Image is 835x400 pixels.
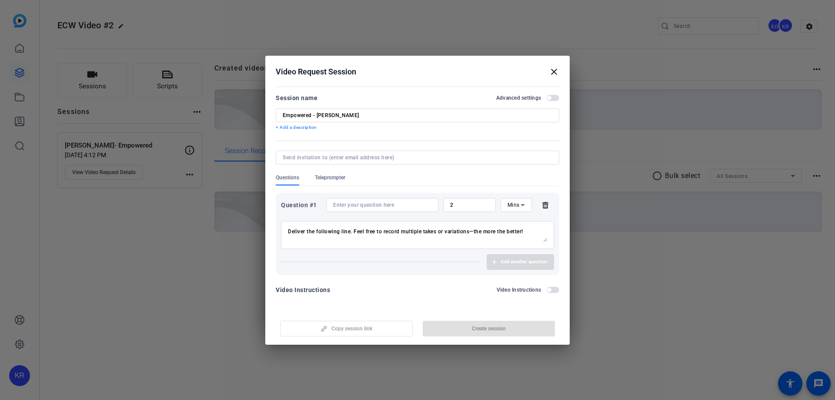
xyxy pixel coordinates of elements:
[283,112,552,119] input: Enter Session Name
[281,200,321,210] div: Question #1
[333,202,431,208] input: Enter your question here
[497,286,541,293] h2: Video Instructions
[276,67,559,77] div: Video Request Session
[496,94,541,101] h2: Advanced settings
[315,174,345,181] span: Teleprompter
[276,93,317,103] div: Session name
[276,124,559,131] p: + Add a description
[276,174,299,181] span: Questions
[283,154,549,161] input: Send invitation to (enter email address here)
[276,285,330,295] div: Video Instructions
[549,67,559,77] mat-icon: close
[508,202,520,208] span: Mins
[450,202,489,208] input: Time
